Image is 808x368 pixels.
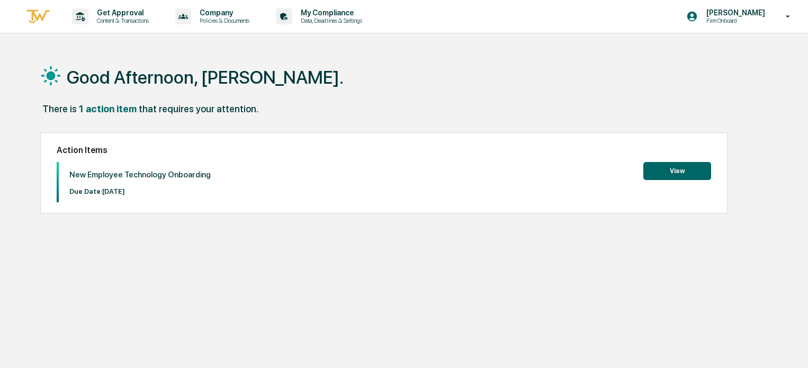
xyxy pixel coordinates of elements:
[643,165,711,175] a: View
[88,17,154,24] p: Content & Transactions
[698,8,770,17] p: [PERSON_NAME]
[88,8,154,17] p: Get Approval
[292,17,367,24] p: Data, Deadlines & Settings
[774,333,803,362] iframe: Open customer support
[698,17,770,24] p: Firm Onboard
[191,17,255,24] p: Policies & Documents
[79,103,137,114] div: 1 action item
[69,187,211,195] p: Due Date: [DATE]
[139,103,258,114] div: that requires your attention.
[191,8,255,17] p: Company
[57,145,711,155] h2: Action Items
[292,8,367,17] p: My Compliance
[69,170,211,179] p: New Employee Technology Onboarding
[643,162,711,180] button: View
[25,8,51,25] img: logo
[67,67,344,88] h1: Good Afternoon, [PERSON_NAME].
[42,103,77,114] div: There is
